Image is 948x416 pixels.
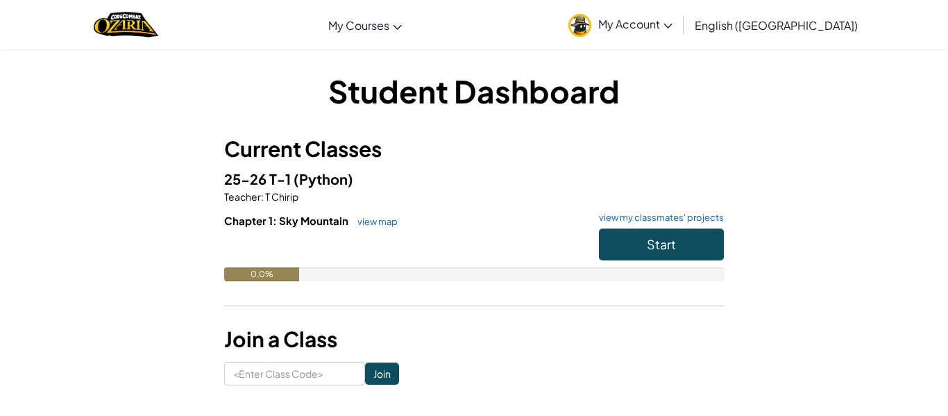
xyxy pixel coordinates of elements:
a: English ([GEOGRAPHIC_DATA]) [688,6,865,44]
span: T Chirip [264,190,298,203]
a: Ozaria by CodeCombat logo [94,10,158,39]
a: My Courses [321,6,409,44]
div: 0.0% [224,267,299,281]
img: Home [94,10,158,39]
img: avatar [568,14,591,37]
span: (Python) [294,170,353,188]
span: Start [647,236,676,252]
span: My Account [598,17,672,31]
input: Join [365,363,399,385]
h1: Student Dashboard [224,69,724,113]
input: <Enter Class Code> [224,362,365,385]
a: view my classmates' projects [592,213,724,222]
h3: Join a Class [224,324,724,355]
span: Teacher [224,190,261,203]
span: My Courses [328,18,389,33]
span: : [261,190,264,203]
span: English ([GEOGRAPHIC_DATA]) [695,18,858,33]
a: My Account [561,3,679,47]
span: Chapter 1: Sky Mountain [224,214,350,227]
a: view map [350,216,398,227]
button: Start [599,228,724,260]
h3: Current Classes [224,133,724,165]
span: 25-26 T-1 [224,170,294,188]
